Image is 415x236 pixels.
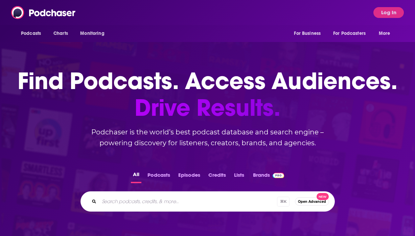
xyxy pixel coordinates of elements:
[289,27,329,40] button: open menu
[273,173,284,178] img: Podchaser Pro
[329,27,375,40] button: open menu
[317,193,329,200] span: New
[18,94,397,121] span: Drive Results.
[21,29,41,38] span: Podcasts
[99,196,277,207] input: Search podcasts, credits, & more...
[131,170,141,183] button: All
[49,27,72,40] a: Charts
[176,170,202,183] button: Episodes
[277,197,290,207] span: ⌘ K
[232,170,246,183] button: Lists
[206,170,228,183] button: Credits
[294,29,321,38] span: For Business
[72,127,343,148] h2: Podchaser is the world’s best podcast database and search engine – powering discovery for listene...
[53,29,68,38] span: Charts
[80,191,335,212] div: Search podcasts, credits, & more...
[333,29,366,38] span: For Podcasters
[80,29,104,38] span: Monitoring
[75,27,113,40] button: open menu
[18,68,397,121] h1: Find Podcasts. Access Audiences.
[379,29,390,38] span: More
[298,200,326,203] span: Open Advanced
[145,170,172,183] button: Podcasts
[374,27,399,40] button: open menu
[373,7,404,18] button: Log In
[16,27,50,40] button: open menu
[295,197,329,206] button: Open AdvancedNew
[253,170,284,183] a: BrandsPodchaser Pro
[11,6,76,19] img: Podchaser - Follow, Share and Rate Podcasts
